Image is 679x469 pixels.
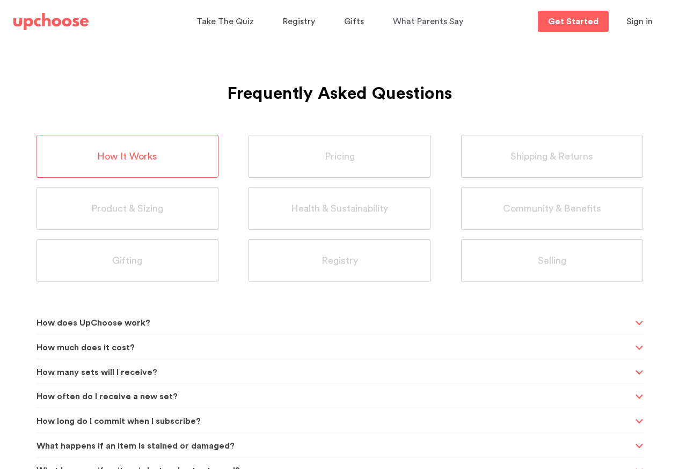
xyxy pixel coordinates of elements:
[283,11,318,32] a: Registry
[36,384,632,410] span: How often do I receive a new set?
[91,203,163,215] span: Product & Sizing
[36,408,632,435] span: How long do I commit when I subscribe?
[344,17,364,26] span: Gifts
[97,150,157,163] span: How It Works
[393,17,463,26] span: What Parents Say
[325,150,355,163] span: Pricing
[322,255,358,267] span: Registry
[344,11,367,32] a: Gifts
[13,11,89,33] a: UpChoose
[548,17,598,26] p: Get Started
[613,11,666,32] button: Sign in
[196,11,257,32] a: Take The Quiz
[538,11,609,32] a: Get Started
[36,433,632,459] span: What happens if an item is stained or damaged?
[36,57,643,107] h1: Frequently Asked Questions
[13,13,89,30] img: UpChoose
[503,203,601,215] span: Community & Benefits
[626,17,653,26] span: Sign in
[510,150,593,163] span: Shipping & Returns
[538,255,566,267] span: Selling
[393,11,466,32] a: What Parents Say
[36,310,632,336] span: How does UpChoose work?
[36,359,632,386] span: How many sets will I receive?
[112,255,142,267] span: Gifting
[196,17,254,26] span: Take The Quiz
[283,17,315,26] span: Registry
[36,335,632,361] span: How much does it cost?
[291,203,388,215] span: Health & Sustainability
